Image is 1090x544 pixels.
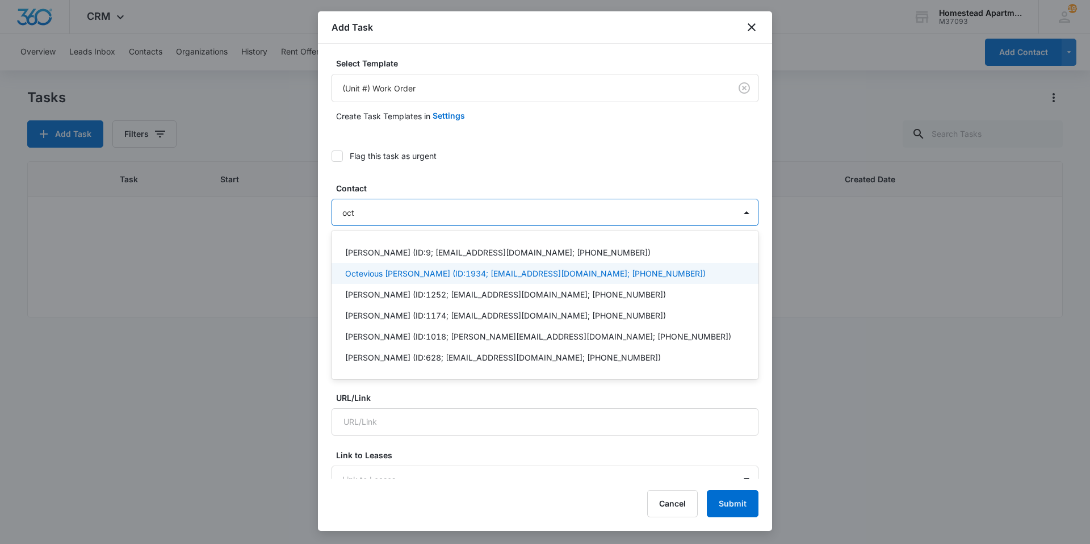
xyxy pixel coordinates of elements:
[336,449,763,461] label: Link to Leases
[336,110,430,122] p: Create Task Templates in
[345,246,651,258] p: [PERSON_NAME] (ID:9; [EMAIL_ADDRESS][DOMAIN_NAME]; [PHONE_NUMBER])
[336,57,763,69] label: Select Template
[745,20,758,34] button: close
[345,288,666,300] p: [PERSON_NAME] (ID:1252; [EMAIL_ADDRESS][DOMAIN_NAME]; [PHONE_NUMBER])
[707,490,758,517] button: Submit
[433,102,465,129] button: Settings
[345,330,731,342] p: [PERSON_NAME] (ID:1018; [PERSON_NAME][EMAIL_ADDRESS][DOMAIN_NAME]; [PHONE_NUMBER])
[647,490,698,517] button: Cancel
[332,408,758,436] input: URL/Link
[345,309,666,321] p: [PERSON_NAME] (ID:1174; [EMAIL_ADDRESS][DOMAIN_NAME]; [PHONE_NUMBER])
[336,392,763,404] label: URL/Link
[345,351,661,363] p: [PERSON_NAME] (ID:628; [EMAIL_ADDRESS][DOMAIN_NAME]; [PHONE_NUMBER])
[345,267,706,279] p: Octevious [PERSON_NAME] (ID:1934; [EMAIL_ADDRESS][DOMAIN_NAME]; [PHONE_NUMBER])
[336,182,763,194] label: Contact
[332,20,373,34] h1: Add Task
[735,79,753,97] button: Clear
[350,150,437,162] div: Flag this task as urgent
